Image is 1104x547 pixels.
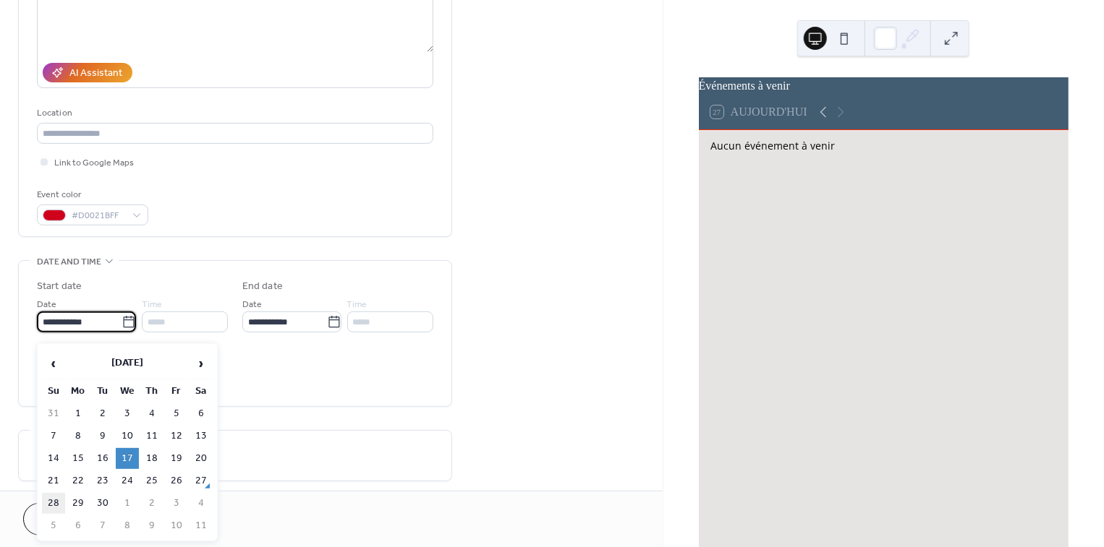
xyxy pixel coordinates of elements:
div: Event color [37,187,145,202]
span: › [190,349,212,378]
div: Événements à venir [699,77,1069,95]
span: Date and time [37,254,101,270]
th: Su [42,381,65,402]
td: 19 [165,448,188,469]
span: Time [142,298,162,313]
td: 3 [116,403,139,424]
span: Date [37,298,56,313]
span: #D0021BFF [72,209,125,224]
td: 2 [140,493,164,514]
th: Tu [91,381,114,402]
td: 22 [67,470,90,491]
td: 9 [91,426,114,447]
td: 6 [190,403,213,424]
th: Th [140,381,164,402]
th: We [116,381,139,402]
td: 20 [190,448,213,469]
div: Location [37,105,430,121]
td: 10 [116,426,139,447]
td: 21 [42,470,65,491]
td: 18 [140,448,164,469]
td: 9 [140,515,164,536]
td: 6 [67,515,90,536]
td: 11 [140,426,164,447]
td: 13 [190,426,213,447]
div: End date [242,279,283,294]
td: 1 [116,493,139,514]
td: 4 [190,493,213,514]
div: AI Assistant [69,66,122,82]
td: 4 [140,403,164,424]
td: 29 [67,493,90,514]
td: 10 [165,515,188,536]
td: 25 [140,470,164,491]
th: Fr [165,381,188,402]
td: 3 [165,493,188,514]
td: 2 [91,403,114,424]
div: Start date [37,279,82,294]
td: 5 [165,403,188,424]
td: 24 [116,470,139,491]
th: [DATE] [67,348,188,379]
td: 5 [42,515,65,536]
td: 1 [67,403,90,424]
button: Cancel [23,503,112,535]
td: 7 [91,515,114,536]
td: 27 [190,470,213,491]
td: 16 [91,448,114,469]
span: Time [347,298,368,313]
div: Aucun événement à venir [710,139,1057,152]
th: Mo [67,381,90,402]
th: Sa [190,381,213,402]
td: 23 [91,470,114,491]
td: 12 [165,426,188,447]
td: 14 [42,448,65,469]
td: 28 [42,493,65,514]
td: 8 [67,426,90,447]
td: 17 [116,448,139,469]
span: Date [242,298,262,313]
td: 31 [42,403,65,424]
td: 15 [67,448,90,469]
td: 30 [91,493,114,514]
td: 11 [190,515,213,536]
span: ‹ [43,349,64,378]
button: AI Assistant [43,63,132,82]
td: 26 [165,470,188,491]
td: 7 [42,426,65,447]
td: 8 [116,515,139,536]
span: Link to Google Maps [54,156,134,171]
